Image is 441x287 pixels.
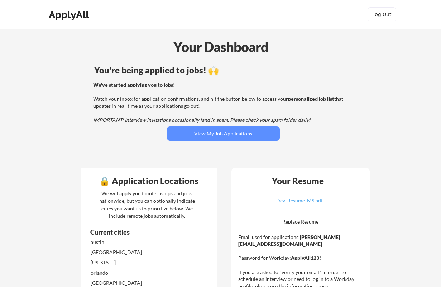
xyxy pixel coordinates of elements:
[91,259,166,266] div: [US_STATE]
[291,255,321,261] strong: ApplyAll123!
[167,126,280,141] button: View My Job Applications
[263,177,334,185] div: Your Resume
[91,269,166,277] div: orlando
[368,7,396,21] button: Log Out
[1,37,441,57] div: Your Dashboard
[93,117,311,123] em: IMPORTANT: Interview invitations occasionally land in spam. Please check your spam folder daily!
[90,229,190,235] div: Current cities
[94,66,353,75] div: You're being applied to jobs! 🙌
[91,279,166,287] div: [GEOGRAPHIC_DATA]
[91,239,166,246] div: austin
[93,82,175,88] strong: We've started applying you to jobs!
[288,96,334,102] strong: personalized job list
[257,198,342,203] div: Dev_Resume_MS.pdf
[49,9,91,21] div: ApplyAll
[91,249,166,256] div: [GEOGRAPHIC_DATA]
[82,177,216,185] div: 🔒 Application Locations
[93,81,351,124] div: Watch your inbox for application confirmations, and hit the button below to access your that upda...
[98,190,196,220] div: We will apply you to internships and jobs nationwide, but you can optionally indicate cities you ...
[257,198,342,209] a: Dev_Resume_MS.pdf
